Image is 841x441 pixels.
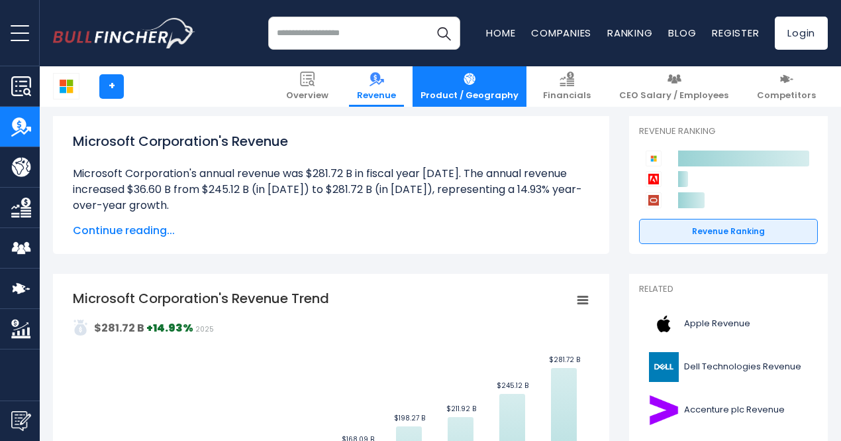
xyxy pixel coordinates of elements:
img: addasd [73,320,89,336]
span: Financials [543,90,591,101]
img: AAPL logo [647,309,680,339]
a: Home [486,26,515,40]
a: + [99,74,124,99]
tspan: Microsoft Corporation's Revenue Trend [73,289,329,308]
span: Product / Geography [420,90,519,101]
img: Oracle Corporation competitors logo [646,192,662,208]
span: CEO Salary / Employees [619,90,728,101]
li: Microsoft Corporation's annual revenue was $281.72 B in fiscal year [DATE]. The annual revenue in... [73,166,589,214]
strong: $281.72 B [94,320,144,336]
a: Login [775,17,828,50]
text: $245.12 B [497,381,528,391]
img: ACN logo [647,395,680,425]
img: Microsoft Corporation competitors logo [646,151,662,166]
p: Related [639,284,818,295]
text: $211.92 B [446,404,476,414]
a: Apple Revenue [639,306,818,342]
a: Blog [668,26,696,40]
a: CEO Salary / Employees [611,66,736,107]
span: Continue reading... [73,223,589,239]
span: Competitors [757,90,816,101]
strong: +14.93% [146,320,193,336]
button: Search [427,17,460,50]
span: 2025 [195,324,214,334]
img: MSFT logo [54,74,79,99]
a: Financials [535,66,599,107]
a: Dell Technologies Revenue [639,349,818,385]
a: Revenue Ranking [639,219,818,244]
img: DELL logo [647,352,680,382]
a: Overview [278,66,336,107]
img: bullfincher logo [53,18,195,48]
a: Go to homepage [53,18,195,48]
p: Revenue Ranking [639,126,818,137]
text: $198.27 B [394,413,425,423]
text: $281.72 B [549,355,580,365]
span: Overview [286,90,328,101]
a: Competitors [749,66,824,107]
span: Revenue [357,90,396,101]
h1: Microsoft Corporation's Revenue [73,131,589,151]
a: Register [712,26,759,40]
a: Product / Geography [413,66,526,107]
img: Adobe competitors logo [646,171,662,187]
a: Accenture plc Revenue [639,392,818,428]
a: Ranking [607,26,652,40]
a: Companies [531,26,591,40]
a: Revenue [349,66,404,107]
